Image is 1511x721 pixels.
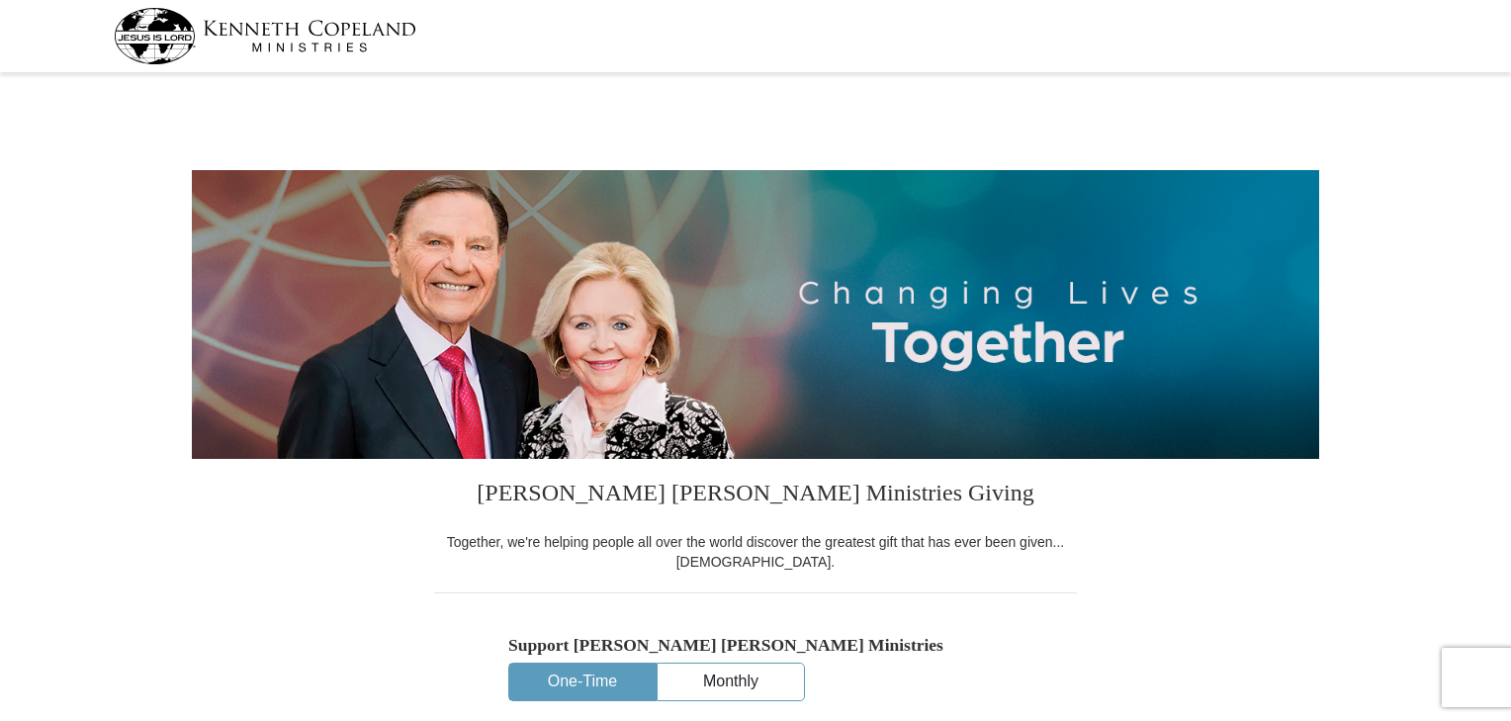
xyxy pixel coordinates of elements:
button: One-Time [509,664,656,700]
div: Together, we're helping people all over the world discover the greatest gift that has ever been g... [434,532,1077,572]
button: Monthly [658,664,804,700]
h5: Support [PERSON_NAME] [PERSON_NAME] Ministries [508,635,1003,656]
h3: [PERSON_NAME] [PERSON_NAME] Ministries Giving [434,459,1077,532]
img: kcm-header-logo.svg [114,8,416,64]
